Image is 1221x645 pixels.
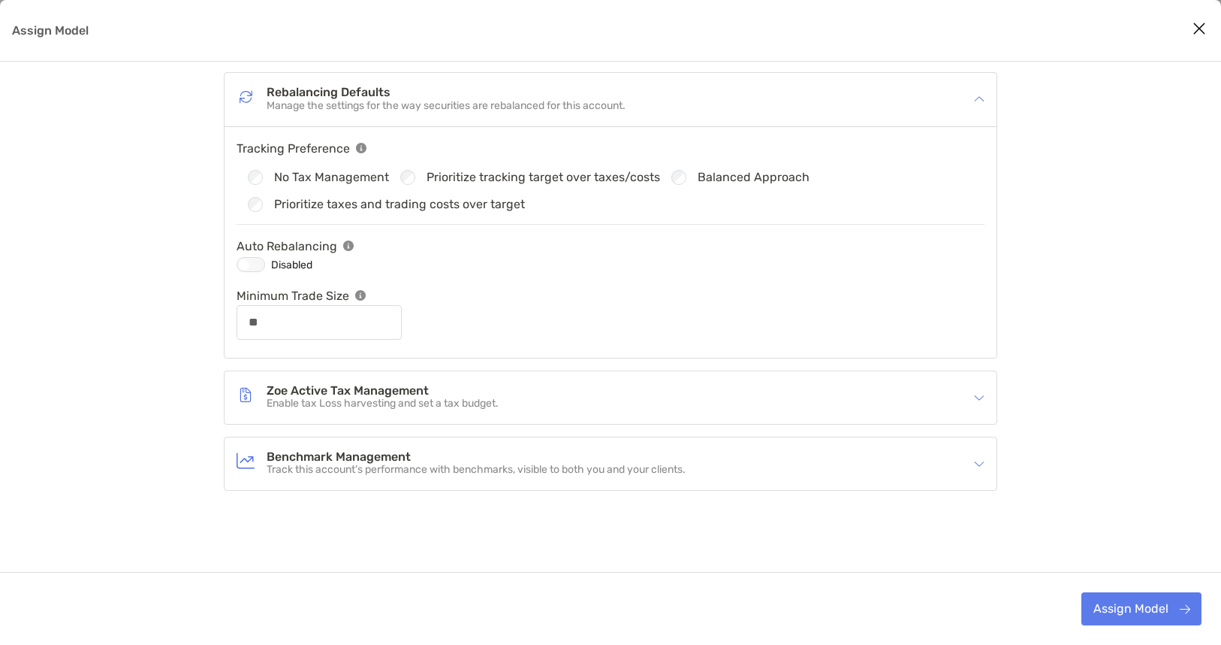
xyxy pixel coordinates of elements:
[267,464,686,477] p: Track this account’s performance with benchmarks, visible to both you and your clients.
[237,386,255,404] img: Zoe Active Tax Management
[267,86,626,99] h4: Rebalancing Defaults
[12,21,89,40] p: Assign Model
[427,171,660,183] label: Prioritize tracking target over taxes/costs
[225,438,996,490] div: icon arrowBenchmark ManagementBenchmark ManagementTrack this account’s performance with benchmark...
[356,143,366,153] img: info tooltip
[237,452,255,470] img: Benchmark Management
[237,88,255,106] img: Rebalancing Defaults
[267,451,686,464] h4: Benchmark Management
[1188,18,1210,41] button: Close modal
[274,198,525,210] label: Prioritize taxes and trading costs over target
[237,139,350,158] p: Tracking Preference
[271,256,312,274] p: Disabled
[267,100,626,113] p: Manage the settings for the way securities are rebalanced for this account.
[274,171,389,183] label: No Tax Management
[974,392,984,403] img: icon arrow
[1081,592,1201,625] button: Assign Model
[698,171,809,183] label: Balanced Approach
[237,286,349,305] p: Minimum Trade Size
[267,398,499,410] p: Enable tax Loss harvesting and set a tax budget.
[974,94,984,104] img: icon arrow
[974,459,984,469] img: icon arrow
[225,371,996,424] div: icon arrowZoe Active Tax ManagementZoe Active Tax ManagementEnable tax Loss harvesting and set a ...
[355,290,366,301] img: info tooltip
[267,385,499,398] h4: Zoe Active Tax Management
[225,73,996,126] div: icon arrowRebalancing DefaultsRebalancing DefaultsManage the settings for the way securities are ...
[237,237,337,256] p: Auto Rebalancing
[343,241,354,251] img: info tooltip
